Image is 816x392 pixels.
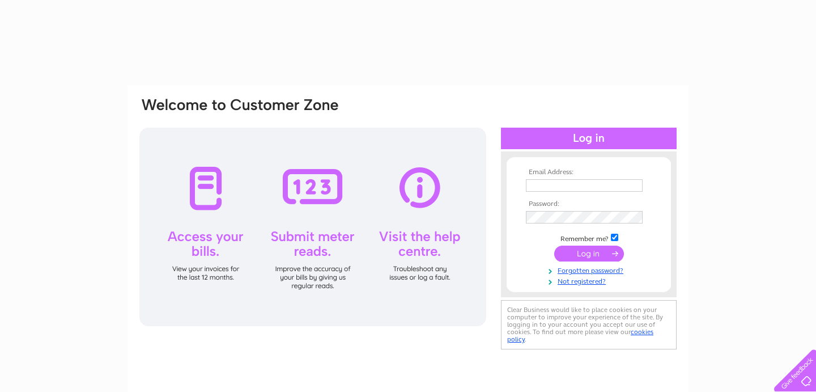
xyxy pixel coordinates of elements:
input: Submit [554,246,624,262]
div: Clear Business would like to place cookies on your computer to improve your experience of the sit... [501,300,677,349]
a: Forgotten password? [526,264,654,275]
td: Remember me? [523,232,654,243]
th: Email Address: [523,168,654,176]
a: Not registered? [526,275,654,286]
a: cookies policy [507,328,653,343]
th: Password: [523,200,654,208]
